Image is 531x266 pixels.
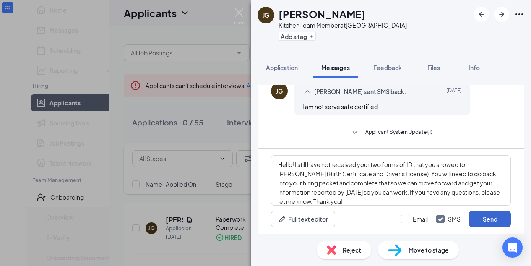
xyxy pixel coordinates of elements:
textarea: Hello! I still have not received your two forms of ID that you showed to [PERSON_NAME] (Birth Cer... [271,155,511,206]
button: Full text editorPen [271,211,335,227]
svg: SmallChevronUp [302,87,312,97]
svg: Pen [278,215,286,223]
svg: ArrowLeftNew [476,9,487,19]
div: JG [276,87,283,95]
span: Files [427,64,440,71]
span: I am not serve safe certified [302,103,378,110]
svg: SmallChevronDown [350,128,360,138]
button: Send [469,211,511,227]
button: ArrowLeftNew [474,7,489,22]
span: Reject [343,245,361,255]
span: Application [266,64,298,71]
span: [PERSON_NAME] sent SMS back. [314,87,406,97]
button: SmallChevronDownApplicant System Update (1) [350,128,432,138]
svg: Plus [309,34,314,39]
h1: [PERSON_NAME] [279,7,365,21]
svg: ArrowRight [497,9,507,19]
svg: Ellipses [514,9,524,19]
span: [DATE] [446,87,462,97]
div: Kitchen Team Member at [GEOGRAPHIC_DATA] [279,21,407,29]
span: Feedback [373,64,402,71]
button: PlusAdd a tag [279,32,316,41]
span: Info [469,64,480,71]
span: Applicant System Update (1) [365,128,432,138]
button: ArrowRight [494,7,509,22]
div: Open Intercom Messenger [502,237,523,258]
span: Messages [321,64,350,71]
div: JG [263,11,269,19]
span: Move to stage [409,245,449,255]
